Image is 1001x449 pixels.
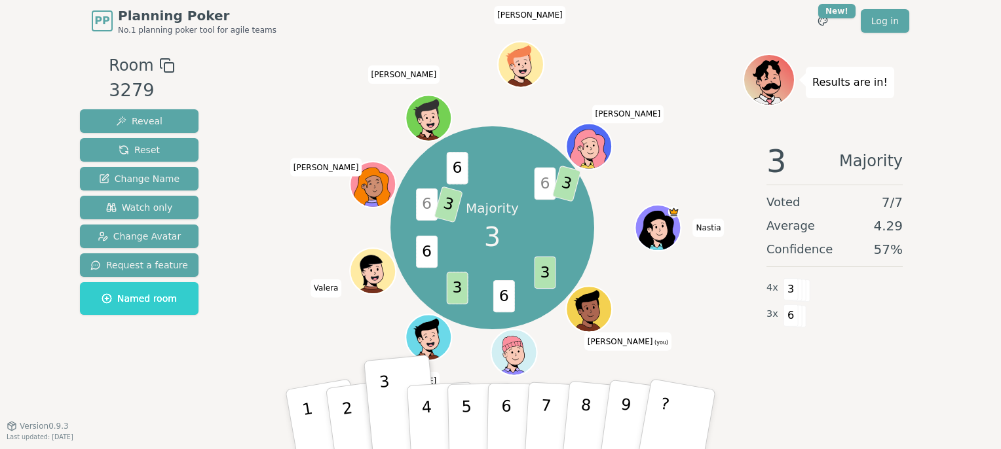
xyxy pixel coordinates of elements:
span: Request a feature [90,259,188,272]
span: No.1 planning poker tool for agile teams [118,25,276,35]
p: Results are in! [812,73,888,92]
span: 6 [493,280,515,312]
button: Change Avatar [80,224,198,248]
p: 3 [379,372,396,444]
span: Click to change your name [311,279,342,297]
button: Click to change your avatar [568,287,611,331]
span: Click to change your name [584,332,671,351]
span: Last updated: [DATE] [7,433,73,440]
span: Reset [119,143,160,156]
span: 6 [535,167,556,199]
span: 57 % [874,240,903,259]
a: PPPlanning PokerNo.1 planning poker tool for agile teams [92,7,276,35]
span: Watch only [106,201,173,214]
span: Click to change your name [693,219,725,237]
span: 6 [417,188,438,220]
span: Voted [766,193,801,211]
span: Nastia is the host [668,206,680,218]
span: Click to change your name [290,158,362,177]
div: New! [818,4,856,18]
span: 3 [447,272,468,304]
span: Planning Poker [118,7,276,25]
span: 6 [784,304,799,327]
span: 3 [535,256,556,288]
span: Click to change your name [368,65,440,84]
span: Change Name [99,172,179,185]
span: 7 / 7 [882,193,903,211]
span: Room [109,54,153,77]
button: Reveal [80,109,198,133]
button: New! [811,9,835,33]
div: 3279 [109,77,174,104]
span: 3 [552,165,582,202]
span: 4 x [766,281,778,295]
span: Click to change your name [592,105,664,123]
button: Version0.9.3 [7,421,69,431]
span: Version 0.9.3 [20,421,69,431]
button: Named room [80,282,198,315]
span: Named room [102,292,177,305]
span: 3 [766,145,787,177]
span: Click to change your name [494,6,566,24]
span: Click to change your name [368,372,440,390]
span: (you) [653,340,669,346]
span: 3 x [766,307,778,321]
span: Change Avatar [98,230,181,243]
button: Request a feature [80,253,198,277]
p: Majority [466,199,519,217]
button: Reset [80,138,198,162]
button: Watch only [80,196,198,219]
span: Average [766,217,815,235]
span: 3 [784,278,799,300]
span: 6 [417,236,438,268]
span: PP [94,13,109,29]
span: Majority [839,145,903,177]
span: 3 [434,186,464,223]
span: 6 [447,152,468,184]
span: Confidence [766,240,833,259]
button: Change Name [80,167,198,190]
span: Reveal [116,115,162,128]
a: Log in [861,9,909,33]
span: 4.29 [873,217,903,235]
span: 3 [484,217,500,257]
